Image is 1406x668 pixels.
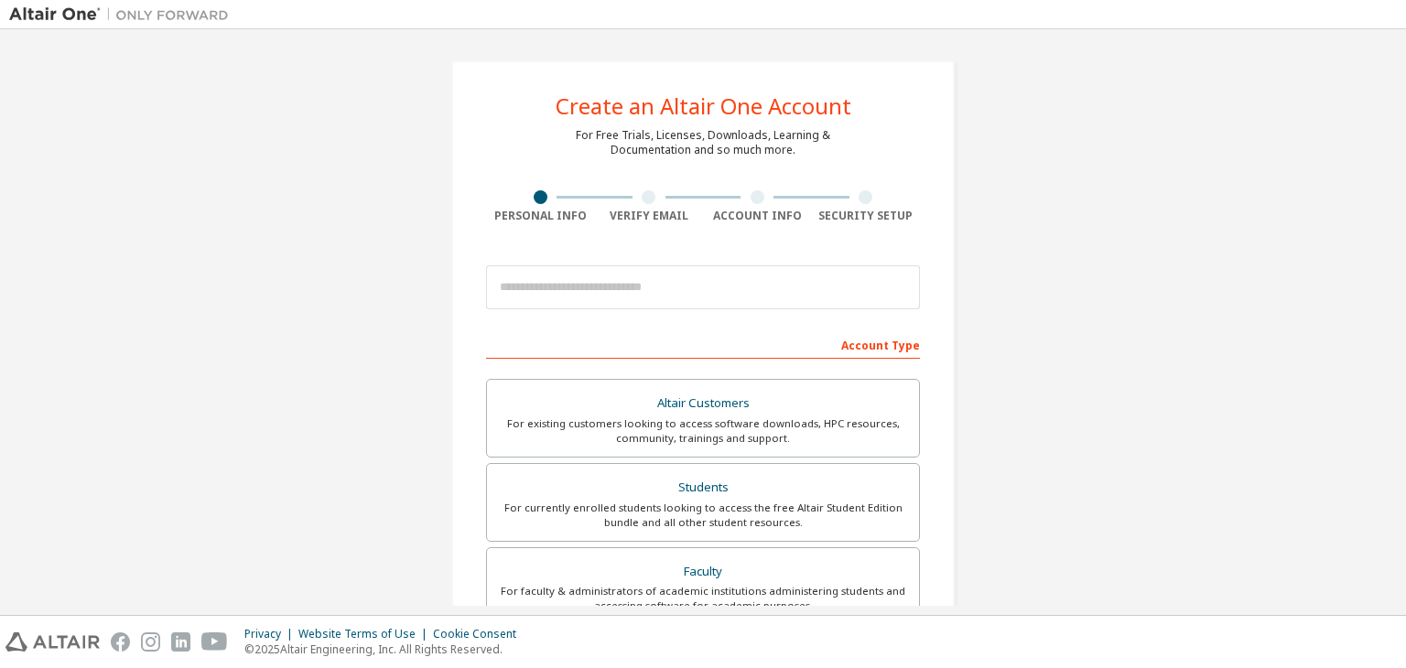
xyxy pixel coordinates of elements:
div: Security Setup [812,209,921,223]
div: For faculty & administrators of academic institutions administering students and accessing softwa... [498,584,908,613]
div: Create an Altair One Account [556,95,851,117]
div: Faculty [498,559,908,585]
p: © 2025 Altair Engineering, Inc. All Rights Reserved. [244,641,527,657]
div: Privacy [244,627,298,641]
img: Altair One [9,5,238,24]
div: Students [498,475,908,501]
div: For Free Trials, Licenses, Downloads, Learning & Documentation and so much more. [576,128,830,157]
div: Verify Email [595,209,704,223]
div: Website Terms of Use [298,627,433,641]
img: facebook.svg [111,632,130,652]
div: Personal Info [486,209,595,223]
div: Altair Customers [498,391,908,416]
img: altair_logo.svg [5,632,100,652]
img: linkedin.svg [171,632,190,652]
div: For currently enrolled students looking to access the free Altair Student Edition bundle and all ... [498,501,908,530]
div: Cookie Consent [433,627,527,641]
img: youtube.svg [201,632,228,652]
div: For existing customers looking to access software downloads, HPC resources, community, trainings ... [498,416,908,446]
div: Account Type [486,329,920,359]
div: Account Info [703,209,812,223]
img: instagram.svg [141,632,160,652]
